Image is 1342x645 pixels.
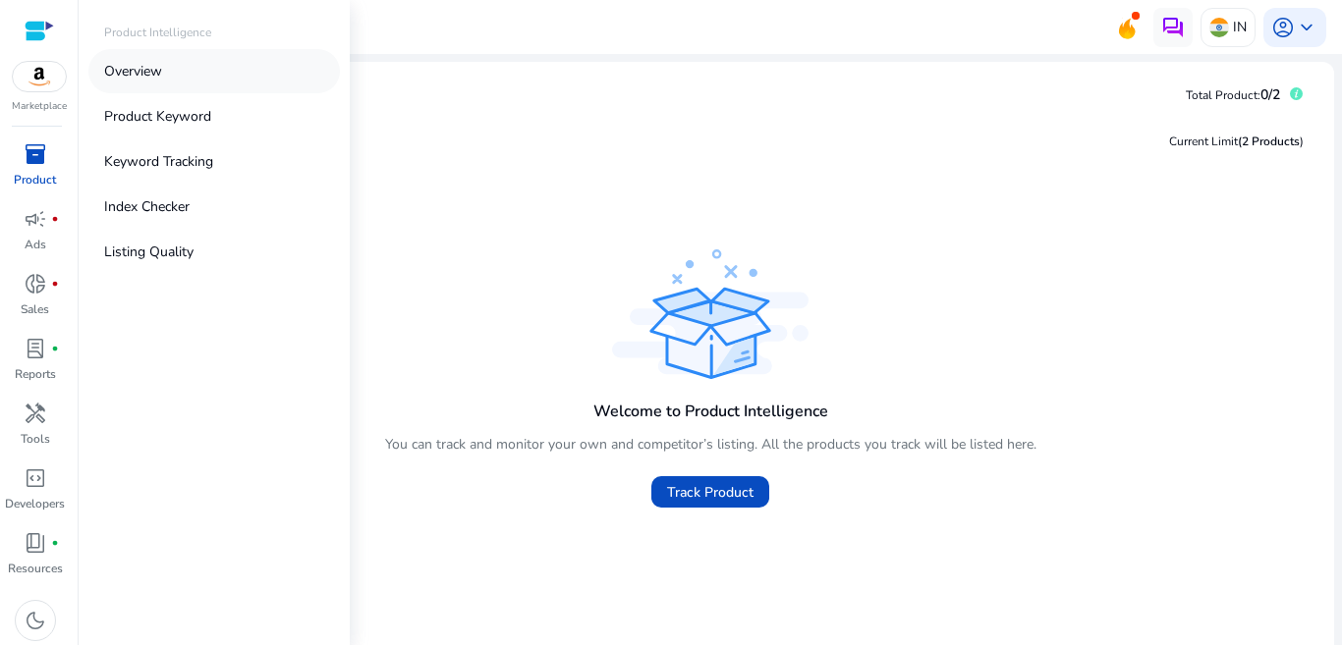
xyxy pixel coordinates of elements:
p: IN [1233,10,1247,44]
p: Product Intelligence [104,24,211,41]
p: Resources [8,560,63,577]
img: track_product.svg [612,249,809,379]
span: fiber_manual_record [51,345,59,352]
p: Reports [15,365,56,383]
h4: Welcome to Product Intelligence [593,403,828,421]
span: inventory_2 [24,142,47,166]
span: fiber_manual_record [51,215,59,223]
p: Keyword Tracking [104,151,213,172]
span: handyman [24,402,47,425]
span: code_blocks [24,466,47,490]
span: book_4 [24,531,47,555]
p: Overview [104,61,162,81]
span: 0/2 [1260,85,1280,104]
p: Marketplace [12,99,67,114]
span: account_circle [1271,16,1295,39]
span: Track Product [667,482,754,503]
p: Developers [5,495,65,512]
p: Sales [21,300,49,318]
p: Product [14,171,56,188]
p: Tools [21,430,50,448]
span: fiber_manual_record [51,280,59,288]
span: donut_small [24,272,47,296]
p: Ads [25,236,46,253]
img: in.svg [1209,18,1229,37]
span: campaign [24,207,47,231]
p: Listing Quality [104,242,194,262]
span: Total Product: [1186,87,1260,103]
span: lab_profile [24,337,47,360]
span: dark_mode [24,609,47,632]
div: Current Limit ) [1169,133,1304,150]
span: fiber_manual_record [51,539,59,547]
img: amazon.svg [13,62,66,91]
p: You can track and monitor your own and competitor’s listing. All the products you track will be l... [385,434,1036,455]
p: Product Keyword [104,106,211,127]
p: Index Checker [104,196,190,217]
span: keyboard_arrow_down [1295,16,1318,39]
span: (2 Products [1238,134,1300,149]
